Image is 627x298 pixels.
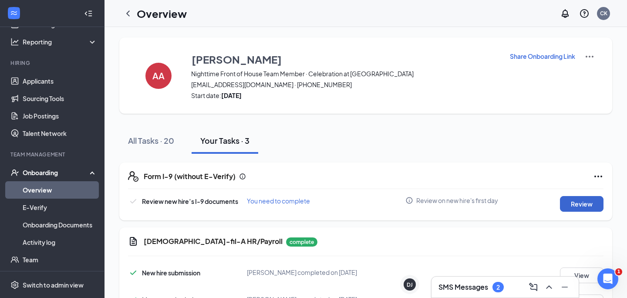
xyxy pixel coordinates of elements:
span: [PERSON_NAME] completed on [DATE] [247,268,357,276]
button: Minimize [558,280,572,294]
svg: FormI9EVerifyIcon [128,171,138,182]
button: Review [560,196,603,212]
h1: Overview [137,6,187,21]
a: DocumentsCrown [23,268,97,286]
div: Hiring [10,59,95,67]
svg: QuestionInfo [579,8,590,19]
span: Nighttime Front of House Team Member · Celebration at [GEOGRAPHIC_DATA] [191,69,499,78]
svg: Settings [10,281,19,289]
span: You need to complete [247,197,310,205]
a: Applicants [23,72,97,90]
strong: [DATE] [221,91,242,99]
svg: ChevronUp [544,282,554,292]
span: Review on new hire's first day [416,196,498,205]
button: [PERSON_NAME] [191,51,499,67]
iframe: Intercom live chat [597,268,618,289]
svg: Info [405,196,413,204]
div: Your Tasks · 3 [200,135,249,146]
svg: Notifications [560,8,570,19]
svg: Checkmark [128,268,138,278]
svg: ComposeMessage [528,282,539,292]
a: Overview [23,181,97,199]
button: Share Onboarding Link [509,51,576,61]
img: More Actions [584,51,595,62]
div: Team Management [10,151,95,158]
span: New hire submission [142,269,200,277]
span: Review new hire’s I-9 documents [142,197,238,205]
h5: [DEMOGRAPHIC_DATA]-fil-A HR/Payroll [144,237,283,246]
span: 1 [615,268,622,275]
svg: Document [128,236,138,247]
button: View [560,268,603,283]
h4: AA [152,73,165,79]
div: Reporting [23,37,98,46]
h5: Form I-9 (without E-Verify) [144,172,236,181]
svg: WorkstreamLogo [10,9,18,17]
a: Team [23,251,97,268]
div: Onboarding [23,168,90,177]
div: All Tasks · 20 [128,135,174,146]
a: Sourcing Tools [23,90,97,107]
span: Start date: [191,91,499,100]
h3: [PERSON_NAME] [192,52,282,67]
button: AA [137,51,180,100]
h3: SMS Messages [438,282,488,292]
a: E-Verify [23,199,97,216]
div: 2 [496,284,500,291]
a: Job Postings [23,107,97,125]
svg: Collapse [84,9,93,18]
svg: Analysis [10,37,19,46]
div: Switch to admin view [23,281,84,289]
svg: Info [239,173,246,180]
svg: Ellipses [593,171,603,182]
div: CK [600,10,607,17]
p: Share Onboarding Link [510,52,575,61]
a: Talent Network [23,125,97,142]
svg: Checkmark [128,196,138,207]
a: Activity log [23,234,97,251]
div: DJ [407,281,413,288]
svg: UserCheck [10,168,19,177]
span: [EMAIL_ADDRESS][DOMAIN_NAME] · [PHONE_NUMBER] [191,80,499,89]
a: Onboarding Documents [23,216,97,234]
svg: ChevronLeft [123,8,133,19]
svg: Minimize [560,282,570,292]
p: complete [286,237,317,247]
button: ComposeMessage [526,280,540,294]
button: ChevronUp [542,280,556,294]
